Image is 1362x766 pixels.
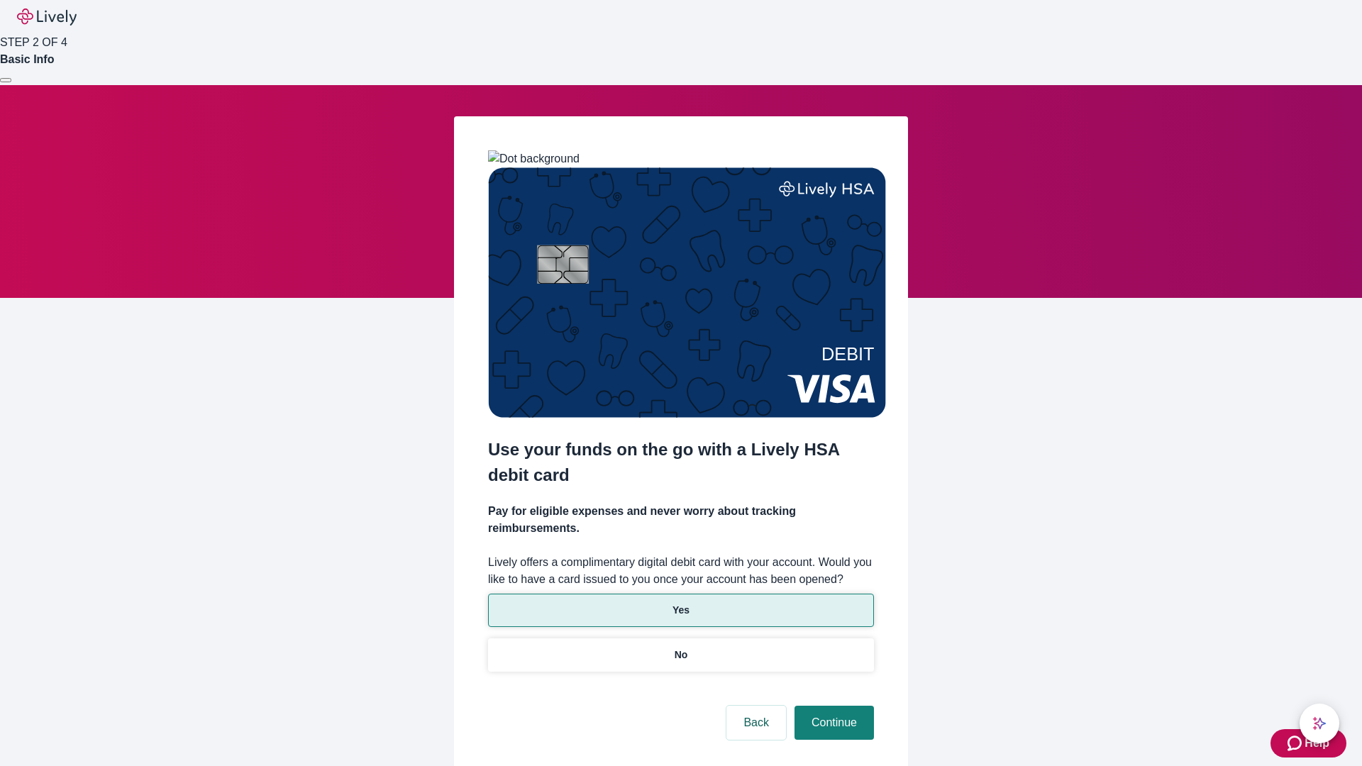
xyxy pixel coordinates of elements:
[794,706,874,740] button: Continue
[1288,735,1305,752] svg: Zendesk support icon
[675,648,688,662] p: No
[1305,735,1329,752] span: Help
[1300,704,1339,743] button: chat
[1270,729,1346,757] button: Zendesk support iconHelp
[672,603,690,618] p: Yes
[488,594,874,627] button: Yes
[1312,716,1327,731] svg: Lively AI Assistant
[17,9,77,26] img: Lively
[726,706,786,740] button: Back
[488,554,874,588] label: Lively offers a complimentary digital debit card with your account. Would you like to have a card...
[488,437,874,488] h2: Use your funds on the go with a Lively HSA debit card
[488,503,874,537] h4: Pay for eligible expenses and never worry about tracking reimbursements.
[488,150,580,167] img: Dot background
[488,638,874,672] button: No
[488,167,886,418] img: Debit card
